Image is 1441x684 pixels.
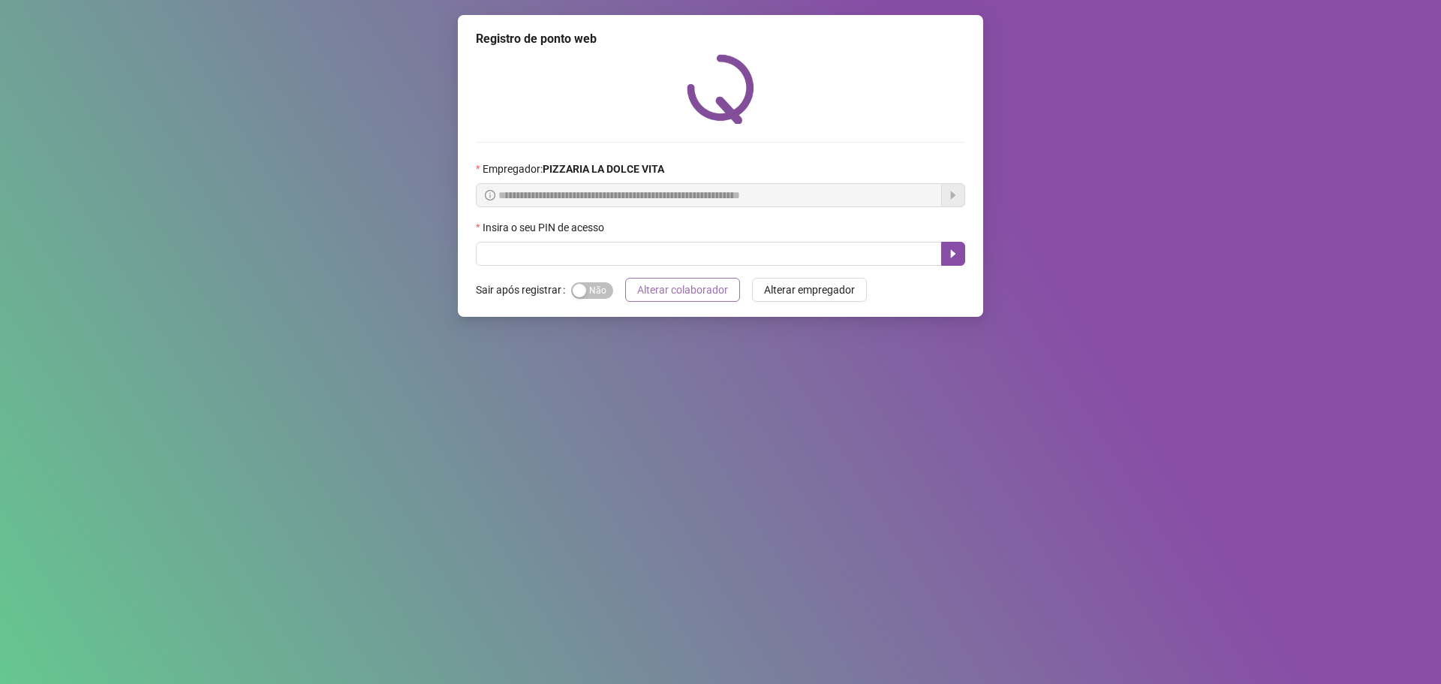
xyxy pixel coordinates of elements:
img: QRPoint [687,54,754,124]
label: Insira o seu PIN de acesso [476,219,614,236]
strong: PIZZARIA LA DOLCE VITA [543,163,664,175]
label: Sair após registrar [476,278,571,302]
span: Alterar empregador [764,282,855,298]
span: caret-right [947,248,959,260]
button: Alterar colaborador [625,278,740,302]
span: Empregador : [483,161,664,177]
div: Registro de ponto web [476,30,965,48]
button: Alterar empregador [752,278,867,302]
span: Alterar colaborador [637,282,728,298]
span: info-circle [485,190,495,200]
